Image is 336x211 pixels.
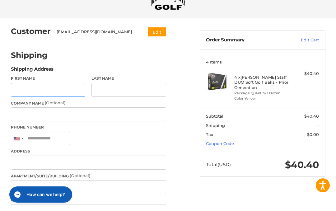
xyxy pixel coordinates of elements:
label: Apartment/Suite/Building [11,173,166,179]
button: Edit [148,27,166,36]
span: Subtotal [206,114,223,119]
span: Tax [206,132,213,137]
span: $0.00 [307,132,319,137]
small: (Optional) [70,173,90,178]
h3: 4 Items [206,59,319,64]
div: United States: +1 [11,132,26,145]
span: $40.40 [285,159,319,171]
a: Coupon Code [206,141,234,146]
label: Last Name [91,76,166,81]
li: Color Yellow [234,96,289,101]
label: First Name [11,76,86,81]
div: $40.40 [291,71,319,77]
div: [EMAIL_ADDRESS][DOMAIN_NAME] [57,29,136,35]
h4: 4 x [PERSON_NAME] Staff DUO Soft Golf Balls - Prior Generation [234,75,289,90]
label: Company Name [11,100,166,106]
label: City [11,197,166,203]
small: (Optional) [45,100,65,105]
li: Package Quantity 1 Dozen [234,91,289,96]
span: -- [316,123,319,128]
h2: Customer [11,26,51,36]
label: Phone Number [11,124,166,130]
label: Address [11,148,166,154]
h3: Order Summary [206,37,283,43]
span: $40.40 [304,114,319,119]
h2: Shipping [11,50,48,60]
legend: Shipping Address [11,66,54,76]
a: Edit Cart [283,37,319,43]
span: Shipping [206,123,225,128]
iframe: Gorgias live chat messenger [6,184,74,205]
span: Total (USD) [206,162,231,167]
